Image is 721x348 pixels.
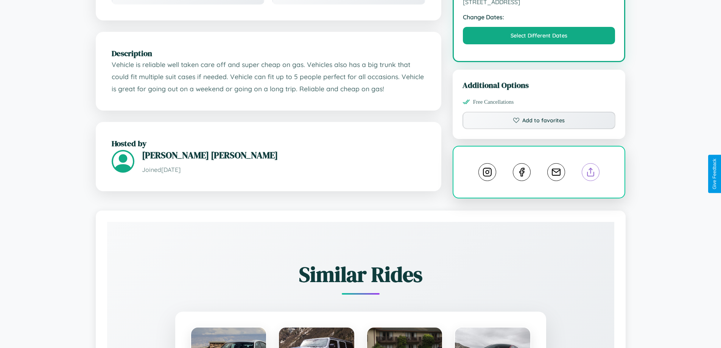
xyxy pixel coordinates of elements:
span: Free Cancellations [473,99,514,105]
p: Vehicle is reliable well taken care off and super cheap on gas. Vehicles also has a big trunk tha... [112,59,425,95]
button: Add to favorites [462,112,616,129]
h2: Hosted by [112,138,425,149]
div: Give Feedback [712,159,717,189]
h3: Additional Options [462,80,616,91]
strong: Change Dates: [463,13,615,21]
button: Select Different Dates [463,27,615,44]
p: Joined [DATE] [142,164,425,175]
h2: Description [112,48,425,59]
h3: [PERSON_NAME] [PERSON_NAME] [142,149,425,161]
h2: Similar Rides [134,260,588,289]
